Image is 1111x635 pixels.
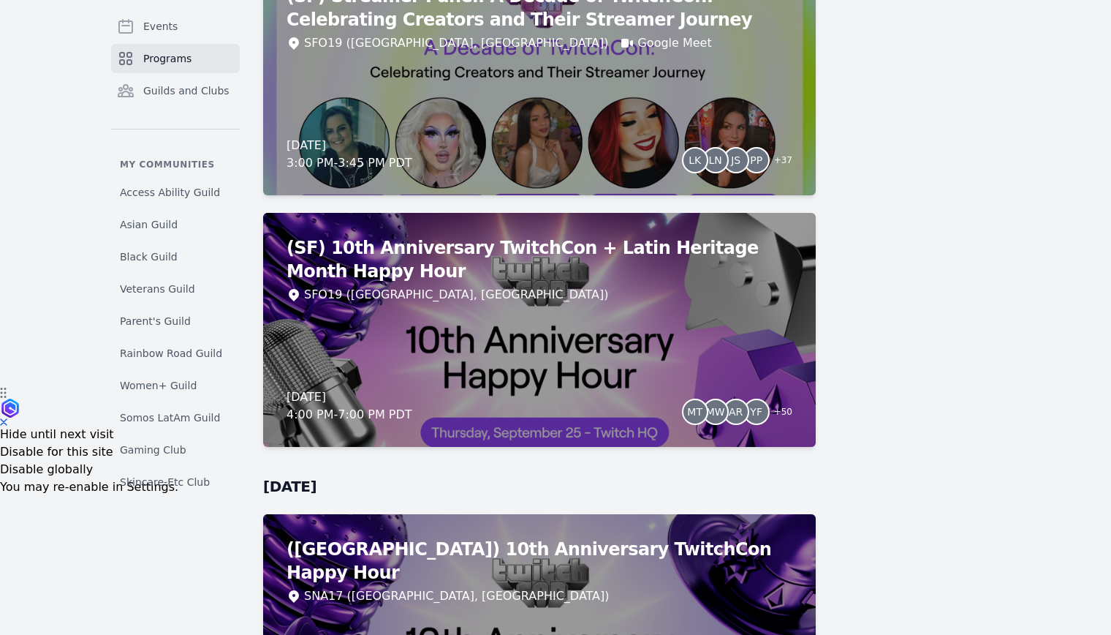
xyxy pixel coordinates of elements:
[111,276,240,302] a: Veterans Guild
[637,34,711,52] a: Google Meet
[111,44,240,73] a: Programs
[111,437,240,463] a: Gaming Club
[287,137,412,172] div: [DATE] 3:00 PM - 3:45 PM PDT
[765,403,792,424] span: + 50
[111,159,240,170] p: My communities
[750,155,762,165] span: PP
[706,407,725,417] span: MW
[729,407,743,417] span: AR
[111,469,240,495] a: Skincare-Etc Club
[765,151,792,172] span: + 37
[120,346,222,361] span: Rainbow Road Guild
[120,475,210,489] span: Skincare-Etc Club
[111,308,240,334] a: Parent's Guild
[120,378,197,393] span: Women+ Guild
[143,51,192,66] span: Programs
[143,83,230,98] span: Guilds and Clubs
[111,179,240,206] a: Access Ability Guild
[750,407,762,417] span: YF
[143,19,178,34] span: Events
[120,217,178,232] span: Asian Guild
[111,372,240,399] a: Women+ Guild
[120,249,178,264] span: Black Guild
[263,213,816,447] a: (SF) 10th Anniversary TwitchCon + Latin Heritage Month Happy HourSFO19 ([GEOGRAPHIC_DATA], [GEOGR...
[120,410,220,425] span: Somos LatAm Guild
[263,476,816,497] h2: [DATE]
[689,155,701,165] span: LK
[287,538,792,585] h2: ([GEOGRAPHIC_DATA]) 10th Anniversary TwitchCon Happy Hour
[111,12,240,41] a: Events
[111,211,240,238] a: Asian Guild
[120,282,195,296] span: Veterans Guild
[687,407,702,417] span: MT
[731,155,740,165] span: JS
[709,155,722,165] span: LN
[287,236,792,283] h2: (SF) 10th Anniversary TwitchCon + Latin Heritage Month Happy Hour
[304,34,608,52] div: SFO19 ([GEOGRAPHIC_DATA], [GEOGRAPHIC_DATA])
[304,587,610,605] div: SNA17 ([GEOGRAPHIC_DATA], [GEOGRAPHIC_DATA])
[111,244,240,270] a: Black Guild
[111,405,240,431] a: Somos LatAm Guild
[120,185,220,200] span: Access Ability Guild
[120,443,186,457] span: Gaming Club
[111,340,240,367] a: Rainbow Road Guild
[120,314,191,328] span: Parent's Guild
[111,12,240,486] nav: Sidebar
[287,388,412,424] div: [DATE] 4:00 PM - 7:00 PM PDT
[111,76,240,105] a: Guilds and Clubs
[304,286,608,304] div: SFO19 ([GEOGRAPHIC_DATA], [GEOGRAPHIC_DATA])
